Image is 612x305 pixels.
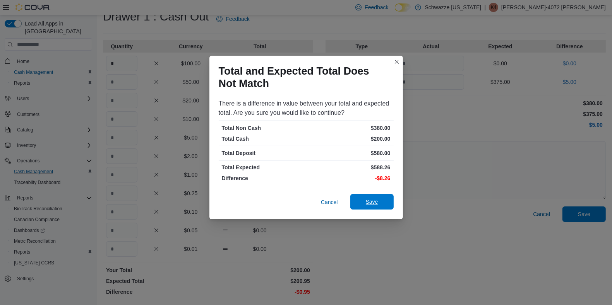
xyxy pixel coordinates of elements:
button: Closes this modal window [392,57,401,66]
p: $588.26 [308,164,391,171]
p: $200.00 [308,135,391,143]
p: Total Expected [222,164,305,171]
button: Save [350,194,394,210]
p: -$8.26 [308,174,391,182]
button: Cancel [318,194,341,210]
span: Save [366,198,378,206]
p: Total Non Cash [222,124,305,132]
p: Total Deposit [222,149,305,157]
p: $380.00 [308,124,391,132]
p: Difference [222,174,305,182]
div: There is a difference in value between your total and expected total. Are you sure you would like... [219,99,394,118]
span: Cancel [321,198,338,206]
h1: Total and Expected Total Does Not Match [219,65,387,90]
p: $580.00 [308,149,391,157]
p: Total Cash [222,135,305,143]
